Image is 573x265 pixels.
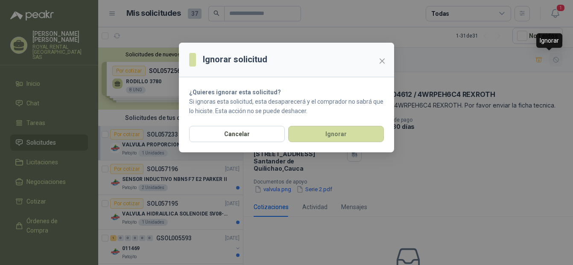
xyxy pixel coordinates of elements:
[375,54,389,68] button: Close
[189,97,384,116] p: Si ignoras esta solicitud, esta desaparecerá y el comprador no sabrá que lo hiciste. Esta acción ...
[288,126,384,142] button: Ignorar
[189,89,281,96] strong: ¿Quieres ignorar esta solicitud?
[379,58,386,64] span: close
[203,53,267,66] h3: Ignorar solicitud
[189,126,285,142] button: Cancelar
